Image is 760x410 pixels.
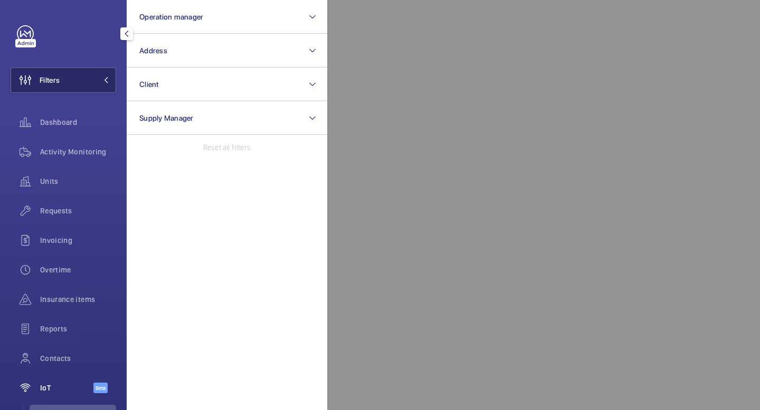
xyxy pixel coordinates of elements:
[40,353,116,364] span: Contacts
[11,67,116,93] button: Filters
[93,383,108,393] span: Beta
[40,324,116,334] span: Reports
[40,206,116,216] span: Requests
[40,75,60,85] span: Filters
[40,176,116,187] span: Units
[40,117,116,128] span: Dashboard
[40,147,116,157] span: Activity Monitoring
[40,265,116,275] span: Overtime
[40,383,93,393] span: IoT
[40,294,116,305] span: Insurance items
[40,235,116,246] span: Invoicing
